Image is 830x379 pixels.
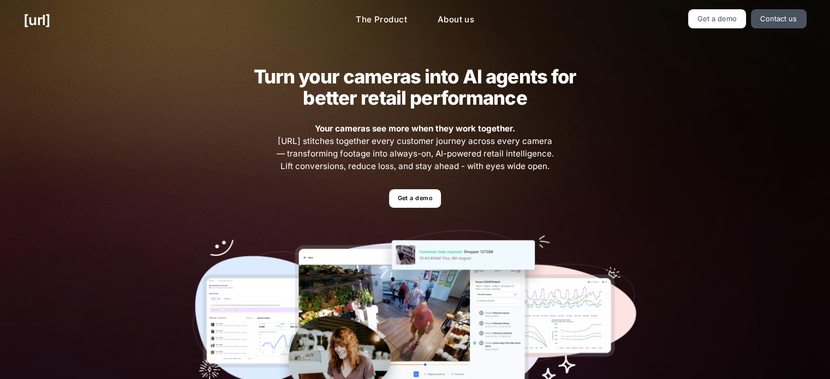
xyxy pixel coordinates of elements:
[23,9,50,31] a: [URL]
[688,9,747,28] a: Get a demo
[315,123,515,134] strong: Your cameras see more when they work together.
[751,9,807,28] a: Contact us
[429,9,483,31] a: About us
[236,66,593,109] h2: Turn your cameras into AI agents for better retail performance
[275,123,556,172] span: [URL] stitches together every customer journey across every camera — transforming footage into al...
[347,9,416,31] a: The Product
[389,189,441,208] a: Get a demo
